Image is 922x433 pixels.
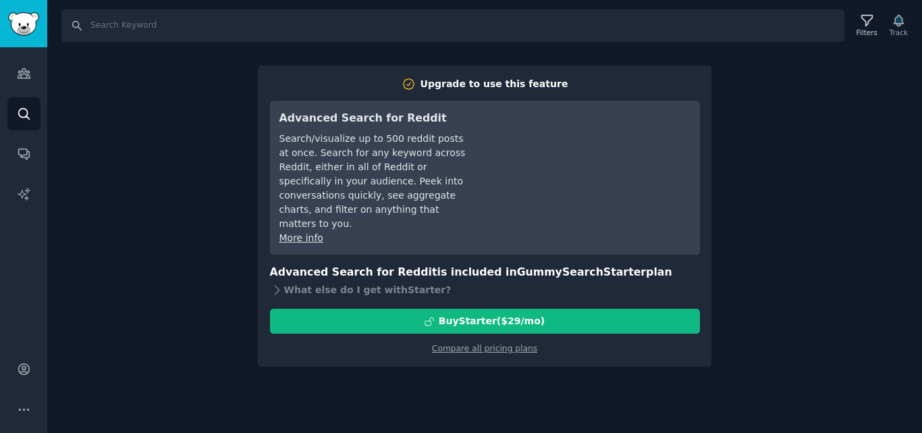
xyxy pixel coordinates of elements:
[517,265,646,278] span: GummySearch Starter
[270,280,700,299] div: What else do I get with Starter ?
[279,132,469,231] div: Search/visualize up to 500 reddit posts at once. Search for any keyword across Reddit, either in ...
[421,77,568,91] div: Upgrade to use this feature
[488,110,690,211] iframe: YouTube video player
[279,110,469,127] h3: Advanced Search for Reddit
[432,344,537,353] a: Compare all pricing plans
[279,232,323,243] a: More info
[8,12,39,36] img: GummySearch logo
[270,309,700,334] button: BuyStarter($29/mo)
[439,314,545,328] div: Buy Starter ($ 29 /mo )
[270,264,700,281] h3: Advanced Search for Reddit is included in plan
[857,28,877,37] div: Filters
[61,9,844,42] input: Search Keyword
